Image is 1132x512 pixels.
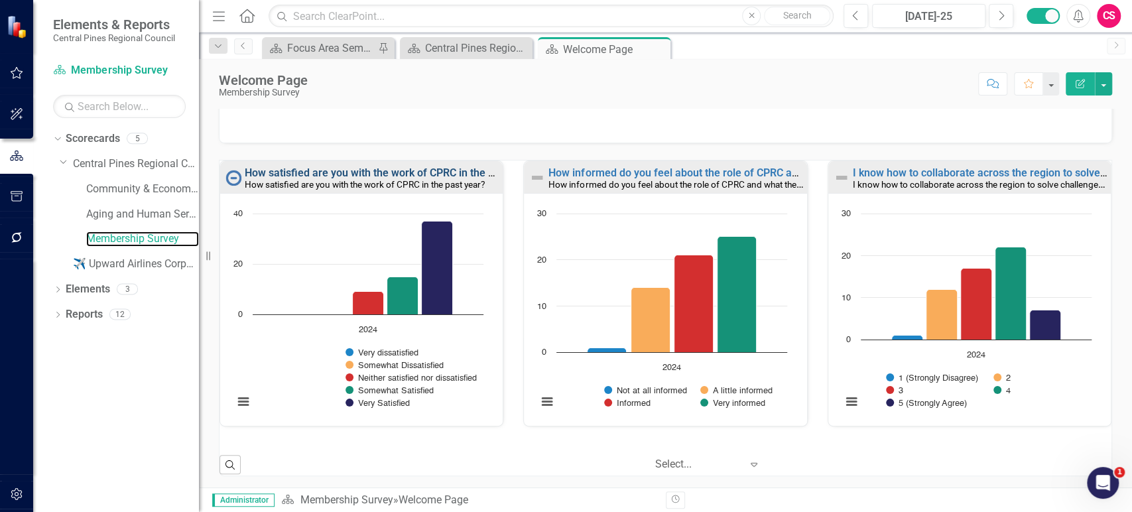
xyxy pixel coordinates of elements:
div: CS [1097,4,1121,28]
small: How informed do you feel about the role of CPRC and what the organization does across the region? [548,178,945,190]
a: Reports [66,307,103,322]
button: View chart menu, Chart [234,393,253,411]
small: Central Pines Regional Council [53,32,175,43]
a: Community & Economic Development [86,182,199,197]
svg: Interactive chart [531,207,794,422]
button: Show Informed [604,398,651,408]
span: Elements & Reports [53,17,175,32]
div: [DATE]-25 [877,9,981,25]
text: 2024 [967,351,985,359]
a: Elements [66,282,110,297]
div: Membership Survey [219,88,308,97]
div: Welcome Page [219,73,308,88]
path: 2024, 22. 4. [995,247,1026,340]
button: Show A little informed [700,385,771,395]
path: 2024, 21. Informed. [674,255,714,353]
g: 2, bar series 2 of 5 with 1 bar. [926,290,957,340]
a: How informed do you feel about the role of CPRC and what the organization does across the region? [548,166,1026,179]
path: 2024, 7. 5 (Strongly Agree). [1029,310,1060,340]
button: View chart menu, Chart [538,393,556,411]
span: Administrator [212,493,275,507]
text: 30 [842,210,851,218]
text: 20 [233,260,243,269]
div: Welcome Page [398,493,468,506]
small: How satisfied are you with the work of CPRC in the past year? [245,179,485,190]
span: Search [783,10,812,21]
path: 2024, 14. A little informed. [631,288,670,353]
g: Not at all informed, bar series 1 of 4 with 1 bar. [588,348,627,353]
a: Aging and Human Services [86,207,199,222]
text: 40 [233,210,243,218]
text: 20 [842,252,851,261]
button: Show Somewhat Dissatisfied [346,360,444,370]
path: 2024, 17. 3. [960,269,991,340]
svg: Interactive chart [835,207,1098,422]
g: A little informed, bar series 2 of 4 with 1 bar. [631,288,670,353]
div: 5 [127,133,148,145]
div: Welcome Page [563,41,667,58]
button: Show Very dissatisfied [346,348,420,357]
path: 2024, 15. Somewhat Satisfied . [387,277,418,315]
img: Not Defined [529,170,545,186]
button: Show 1 (Strongly Disagree) [886,373,979,383]
button: Show Not at all informed [604,385,686,395]
path: 2024, 12. 2. [926,290,957,340]
g: Informed, bar series 3 of 4 with 1 bar. [674,255,714,353]
a: Membership Survey [300,493,393,506]
div: Central Pines Regional Council [DATE]-[DATE] Strategic Business Plan Summary [425,40,529,56]
g: 4, bar series 4 of 5 with 1 bar. [995,247,1026,340]
text: 30 [537,210,546,218]
a: How satisfied are you with the work of CPRC in the past year? [245,166,538,179]
svg: Interactive chart [227,207,490,422]
div: » [281,493,655,508]
div: Double-Click to Edit [828,160,1111,427]
g: Somewhat Satisfied , bar series 4 of 5 with 1 bar. [387,277,418,315]
path: 2024, 9. Neither satisfied nor dissatisfied. [353,292,384,315]
path: 2024, 1. 1 (Strongly Disagree). [891,336,922,340]
button: Search [764,7,830,25]
a: Focus Area Semi Annual Updates [265,40,375,56]
button: Show Very informed [700,398,765,408]
text: 20 [537,256,546,265]
text: 10 [537,302,546,311]
input: Search Below... [53,95,186,118]
div: 12 [109,309,131,320]
g: Neither satisfied nor dissatisfied, bar series 3 of 5 with 1 bar. [353,292,384,315]
div: Chart. Highcharts interactive chart. [227,207,496,422]
button: View chart menu, Chart [842,393,861,411]
span: 1 [1114,467,1125,478]
button: [DATE]-25 [872,4,985,28]
input: Search ClearPoint... [269,5,834,28]
text: 2024 [359,326,377,334]
g: 1 (Strongly Disagree), bar series 1 of 5 with 1 bar. [891,336,922,340]
iframe: Intercom live chat [1087,467,1119,499]
text: 0 [846,336,851,344]
a: Central Pines Regional Council Strategic Plan [73,157,199,172]
a: Membership Survey [86,231,199,247]
a: Membership Survey [53,63,186,78]
path: 2024, 25. Very informed. [718,237,757,353]
button: Show Somewhat Satisfied [346,385,433,395]
img: Not Defined [834,170,849,186]
text: 2024 [662,363,681,372]
a: ✈️ Upward Airlines Corporate [73,257,199,272]
img: ClearPoint Strategy [7,15,30,38]
text: 0 [238,310,243,319]
button: Show 4 [993,385,1011,395]
button: Show 2 [993,373,1011,383]
div: Double-Click to Edit [523,160,807,427]
a: Central Pines Regional Council [DATE]-[DATE] Strategic Business Plan Summary [403,40,529,56]
text: 0 [542,348,546,357]
path: 2024, 37. Very Satisfied. [422,222,453,315]
g: 5 (Strongly Agree), bar series 5 of 5 with 1 bar. [1029,310,1060,340]
g: 3, bar series 3 of 5 with 1 bar. [960,269,991,340]
g: Very Satisfied, bar series 5 of 5 with 1 bar. [422,222,453,315]
button: Show 3 [886,385,903,395]
button: Show Neither satisfied nor dissatisfied [346,373,478,383]
button: Show Very Satisfied [346,398,410,408]
div: 3 [117,284,138,295]
a: Scorecards [66,131,120,147]
div: Chart. Highcharts interactive chart. [531,207,800,422]
div: Chart. Highcharts interactive chart. [835,207,1104,422]
div: Double-Click to Edit [220,160,503,427]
